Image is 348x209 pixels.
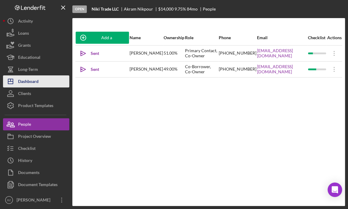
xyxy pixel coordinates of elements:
[3,194,69,206] button: BZ[PERSON_NAME]
[3,15,69,27] button: Activity
[308,35,326,40] div: Checklist
[92,7,119,11] b: Niki Trade LLC
[3,51,69,63] button: Educational
[18,15,33,29] div: Activity
[18,100,53,113] div: Product Templates
[91,63,99,75] div: Sent
[257,64,307,74] a: [EMAIL_ADDRESS][DOMAIN_NAME]
[130,35,163,40] div: Name
[185,46,218,61] div: Primary Contact, Co-Owner
[91,32,123,44] div: Add a Participant
[72,5,87,13] div: Open
[257,35,307,40] div: Email
[187,7,198,11] div: 84 mo
[130,62,163,77] div: [PERSON_NAME]
[174,7,186,11] div: 9.75 %
[3,166,69,179] button: Documents
[18,87,31,101] div: Clients
[3,27,69,39] button: Loans
[18,75,39,89] div: Dashboard
[185,62,218,77] div: Co-Borrower, Co-Owner
[3,118,69,130] button: People
[15,194,54,207] div: [PERSON_NAME]
[124,7,158,11] div: Akram Nikpour
[76,32,129,44] button: Add a Participant
[3,100,69,112] button: Product Templates
[327,35,342,40] div: Actions
[219,62,256,77] div: [PHONE_NUMBER]
[18,39,31,53] div: Grants
[3,75,69,87] button: Dashboard
[7,198,11,202] text: BZ
[3,142,69,154] button: Checklist
[18,63,38,77] div: Long-Term
[3,87,69,100] button: Clients
[3,39,69,51] button: Grants
[3,130,69,142] button: Project Overview
[185,35,218,40] div: Role
[76,47,105,59] button: Sent
[3,154,69,166] button: History
[328,182,342,197] div: Open Intercom Messenger
[203,7,216,11] div: People
[18,154,32,168] div: History
[18,130,51,144] div: Project Overview
[18,166,39,180] div: Documents
[18,118,31,132] div: People
[18,142,36,156] div: Checklist
[164,46,184,61] div: 51.00%
[164,62,184,77] div: 49.00%
[3,63,69,75] button: Long-Term
[257,48,307,58] a: [EMAIL_ADDRESS][DOMAIN_NAME]
[76,63,105,75] button: Sent
[18,27,29,41] div: Loans
[3,179,69,191] button: Document Templates
[158,6,174,11] span: $14,000
[219,46,256,61] div: [PHONE_NUMBER]
[18,179,58,192] div: Document Templates
[18,51,40,65] div: Educational
[91,47,99,59] div: Sent
[164,35,184,40] div: Ownership
[130,46,163,61] div: [PERSON_NAME]
[219,35,256,40] div: Phone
